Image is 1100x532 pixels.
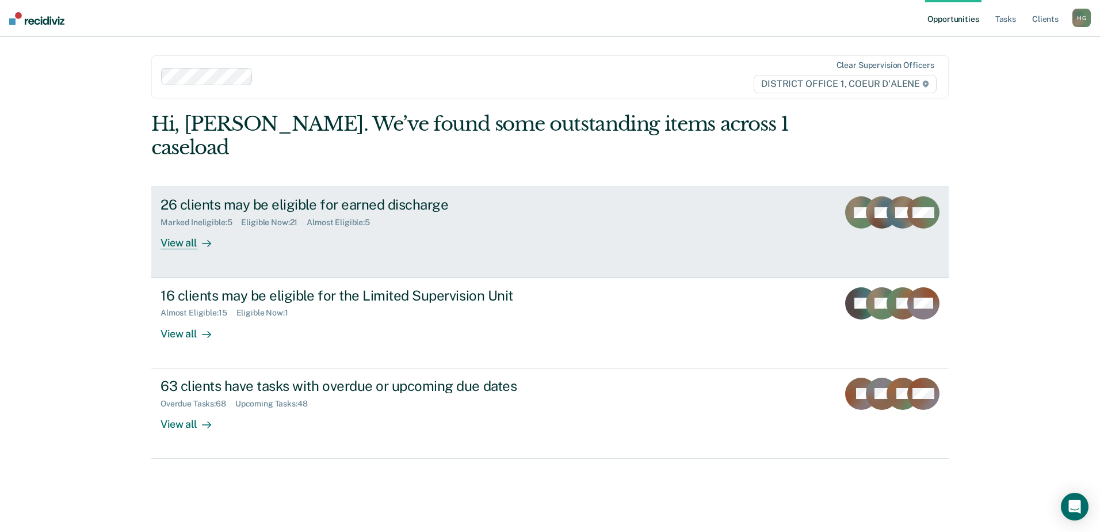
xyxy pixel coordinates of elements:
div: Eligible Now : 1 [236,308,297,318]
a: 26 clients may be eligible for earned dischargeMarked Ineligible:5Eligible Now:21Almost Eligible:... [151,187,949,278]
img: Recidiviz [9,12,64,25]
div: View all [161,318,225,340]
div: Almost Eligible : 5 [307,218,379,227]
div: 26 clients may be eligible for earned discharge [161,196,564,213]
div: Almost Eligible : 15 [161,308,236,318]
button: HG [1072,9,1091,27]
span: DISTRICT OFFICE 1, COEUR D'ALENE [754,75,937,93]
div: Hi, [PERSON_NAME]. We’ve found some outstanding items across 1 caseload [151,112,789,159]
div: Open Intercom Messenger [1061,493,1088,520]
div: Clear supervision officers [837,60,934,70]
div: Overdue Tasks : 68 [161,399,235,409]
div: View all [161,227,225,250]
div: 16 clients may be eligible for the Limited Supervision Unit [161,287,564,304]
div: 63 clients have tasks with overdue or upcoming due dates [161,378,564,394]
div: Eligible Now : 21 [241,218,307,227]
div: Marked Ineligible : 5 [161,218,241,227]
div: Upcoming Tasks : 48 [235,399,317,409]
a: 63 clients have tasks with overdue or upcoming due datesOverdue Tasks:68Upcoming Tasks:48View all [151,368,949,459]
div: View all [161,408,225,431]
a: 16 clients may be eligible for the Limited Supervision UnitAlmost Eligible:15Eligible Now:1View all [151,278,949,368]
div: H G [1072,9,1091,27]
